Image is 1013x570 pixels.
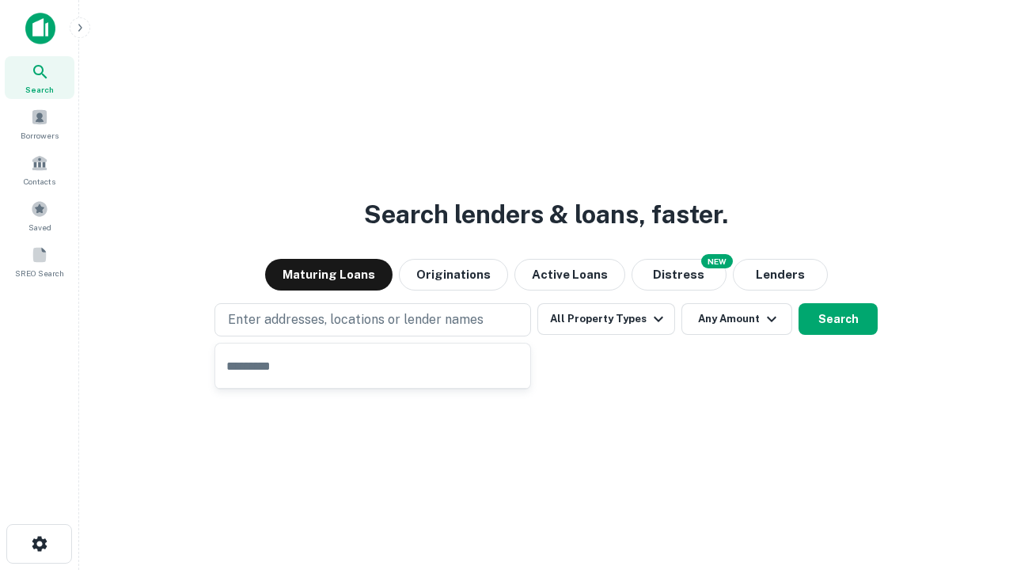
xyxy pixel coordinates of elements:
button: Originations [399,259,508,291]
a: Borrowers [5,102,74,145]
p: Enter addresses, locations or lender names [228,310,484,329]
div: NEW [701,254,733,268]
button: Active Loans [514,259,625,291]
button: Maturing Loans [265,259,393,291]
a: Saved [5,194,74,237]
iframe: Chat Widget [934,443,1013,519]
a: SREO Search [5,240,74,283]
button: Enter addresses, locations or lender names [214,303,531,336]
img: capitalize-icon.png [25,13,55,44]
a: Contacts [5,148,74,191]
button: Search distressed loans with lien and other non-mortgage details. [632,259,727,291]
a: Search [5,56,74,99]
span: Borrowers [21,129,59,142]
span: Search [25,83,54,96]
span: SREO Search [15,267,64,279]
span: Contacts [24,175,55,188]
button: Lenders [733,259,828,291]
span: Saved [28,221,51,234]
button: Any Amount [681,303,792,335]
h3: Search lenders & loans, faster. [364,196,728,234]
button: All Property Types [537,303,675,335]
button: Search [799,303,878,335]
